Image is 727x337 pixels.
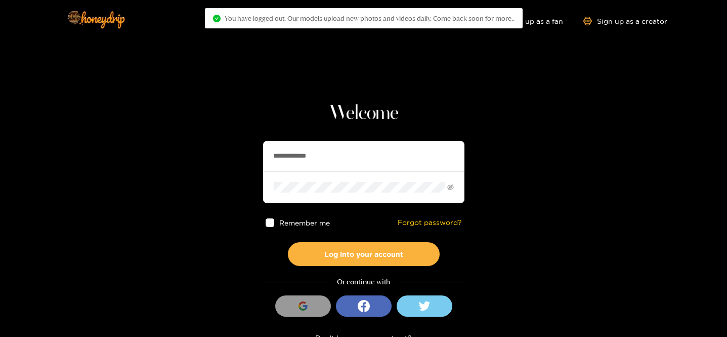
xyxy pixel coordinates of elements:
[398,218,462,227] a: Forgot password?
[583,17,667,25] a: Sign up as a creator
[447,184,454,191] span: eye-invisible
[213,15,221,22] span: check-circle
[263,276,464,288] div: Or continue with
[279,219,329,227] span: Remember me
[263,101,464,126] h1: Welcome
[225,14,515,22] span: You have logged out. Our models upload new photos and videos daily. Come back soon for more..
[288,242,440,266] button: Log into your account
[494,17,563,25] a: Sign up as a fan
